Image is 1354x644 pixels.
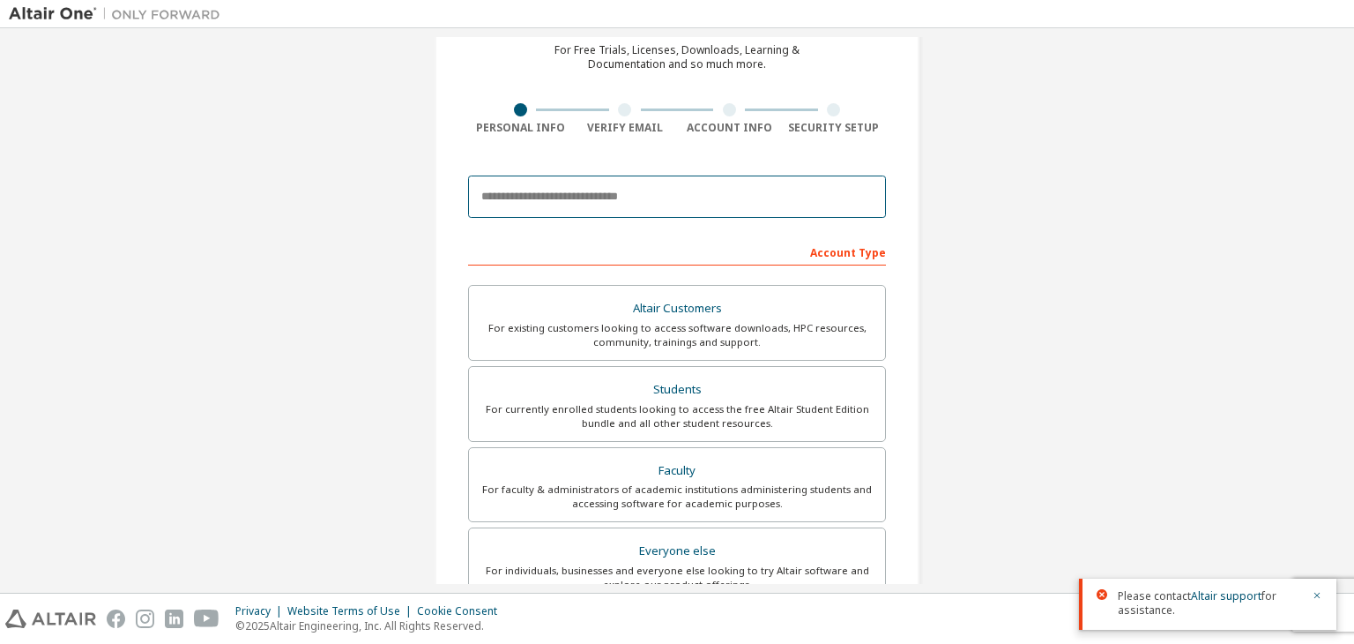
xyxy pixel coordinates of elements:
div: Cookie Consent [417,604,508,618]
span: Please contact for assistance. [1118,589,1301,618]
div: Privacy [235,604,287,618]
img: altair_logo.svg [5,610,96,628]
img: youtube.svg [194,610,219,628]
div: For Free Trials, Licenses, Downloads, Learning & Documentation and so much more. [554,43,800,71]
p: © 2025 Altair Engineering, Inc. All Rights Reserved. [235,618,508,633]
a: Altair support [1191,588,1261,603]
div: Account Info [677,121,782,135]
div: Students [480,378,874,402]
div: Everyone else [480,539,874,564]
div: For individuals, businesses and everyone else looking to try Altair software and explore our prod... [480,564,874,592]
div: Security Setup [782,121,887,135]
img: facebook.svg [107,610,125,628]
img: Altair One [9,5,229,23]
div: Verify Email [573,121,678,135]
div: Website Terms of Use [287,604,417,618]
img: linkedin.svg [165,610,183,628]
div: Account Type [468,237,886,266]
div: For currently enrolled students looking to access the free Altair Student Edition bundle and all ... [480,402,874,431]
div: Altair Customers [480,296,874,321]
div: Personal Info [468,121,573,135]
div: For existing customers looking to access software downloads, HPC resources, community, trainings ... [480,321,874,349]
div: Faculty [480,459,874,483]
div: For faculty & administrators of academic institutions administering students and accessing softwa... [480,483,874,511]
img: instagram.svg [136,610,154,628]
